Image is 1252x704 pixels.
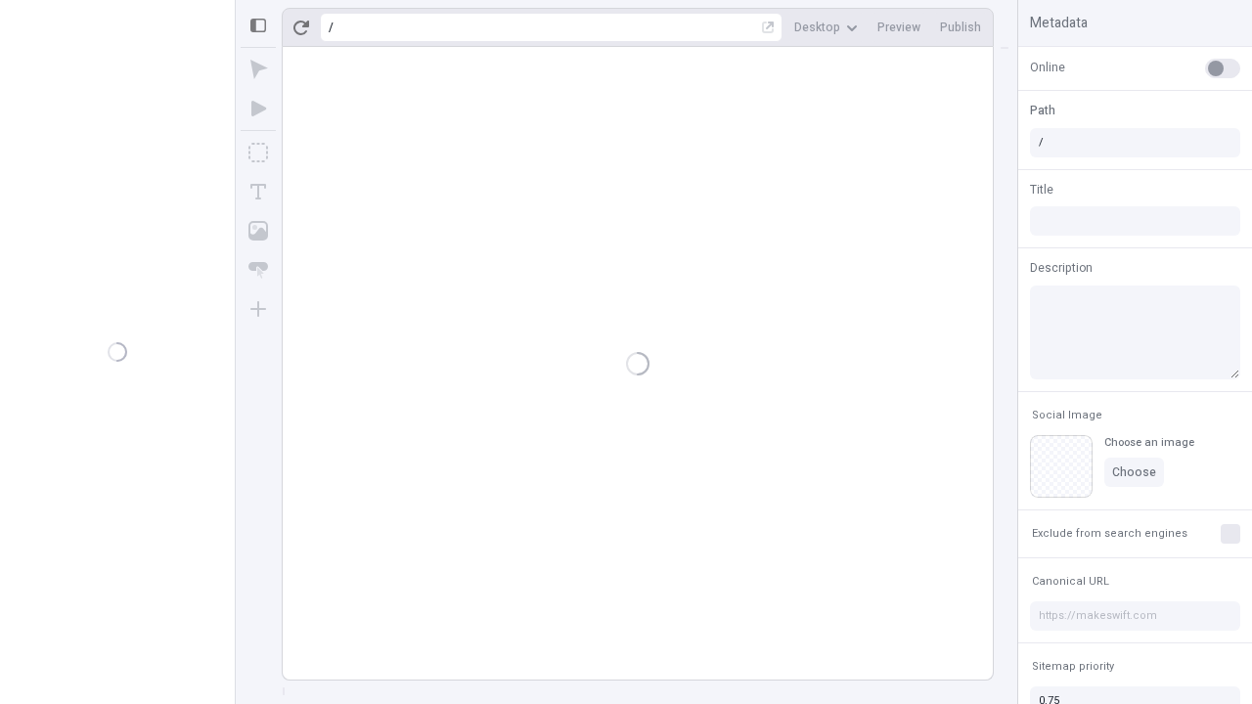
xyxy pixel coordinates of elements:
button: Social Image [1028,404,1106,427]
button: Choose [1104,458,1164,487]
button: Exclude from search engines [1028,522,1191,546]
button: Box [241,135,276,170]
div: Choose an image [1104,435,1194,450]
span: Choose [1112,464,1156,480]
span: Title [1030,181,1053,198]
span: Preview [877,20,920,35]
span: Description [1030,259,1093,277]
button: Text [241,174,276,209]
button: Preview [870,13,928,42]
span: Desktop [794,20,840,35]
button: Button [241,252,276,287]
button: Image [241,213,276,248]
span: Publish [940,20,981,35]
span: Online [1030,59,1065,76]
button: Canonical URL [1028,570,1113,594]
button: Sitemap priority [1028,655,1118,679]
button: Desktop [786,13,866,42]
button: Publish [932,13,989,42]
div: / [329,20,334,35]
span: Path [1030,102,1055,119]
input: https://makeswift.com [1030,601,1240,631]
span: Sitemap priority [1032,659,1114,674]
span: Canonical URL [1032,574,1109,589]
span: Exclude from search engines [1032,526,1187,541]
span: Social Image [1032,408,1102,422]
